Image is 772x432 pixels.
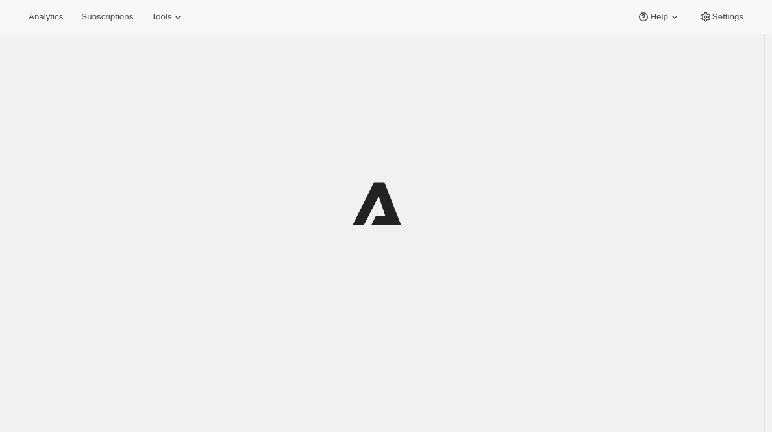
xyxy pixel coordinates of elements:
[81,12,133,22] span: Subscriptions
[73,8,141,26] button: Subscriptions
[650,12,667,22] span: Help
[712,12,743,22] span: Settings
[29,12,63,22] span: Analytics
[629,8,688,26] button: Help
[143,8,192,26] button: Tools
[21,8,71,26] button: Analytics
[151,12,171,22] span: Tools
[691,8,751,26] button: Settings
